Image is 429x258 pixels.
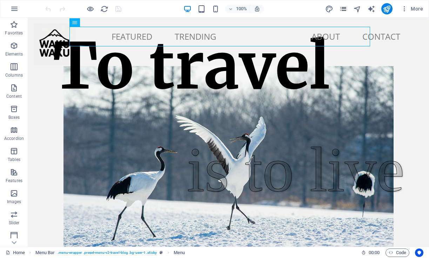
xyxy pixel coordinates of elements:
[100,5,108,13] i: Reload page
[415,249,423,257] button: Usercentrics
[5,30,23,36] p: Favorites
[339,5,348,13] button: pages
[374,250,375,255] span: :
[58,249,157,257] span: . menu-wrapper .preset-menu-v2-travel-blog .bg-user-1 .sticky
[8,115,20,120] p: Boxes
[86,5,94,13] button: Click here to leave preview mode and continue editing
[174,249,185,257] span: Click to select. Double-click to edit
[353,5,362,13] button: navigator
[100,5,108,13] button: reload
[6,178,22,183] p: Features
[361,249,380,257] h6: Session time
[381,3,393,14] button: publish
[8,157,20,162] p: Tables
[386,249,409,257] button: Code
[236,5,247,13] h6: 100%
[6,93,22,99] p: Content
[254,6,260,12] i: On resize automatically adjust zoom level to fit chosen device.
[160,251,163,254] i: This element is a customizable preset
[9,220,20,226] p: Slider
[389,249,406,257] span: Code
[7,199,21,205] p: Images
[6,249,25,257] a: Click to cancel selection. Double-click to open Pages
[369,249,380,257] span: 00 00
[4,136,24,141] p: Accordion
[401,5,423,12] span: More
[35,249,55,257] span: Click to select. Double-click to edit
[5,51,23,57] p: Elements
[325,5,333,13] i: Design (Ctrl+Alt+Y)
[5,72,23,78] p: Columns
[367,5,376,13] button: text_generator
[398,3,426,14] button: More
[383,5,391,13] i: Publish
[325,5,334,13] button: design
[35,249,185,257] nav: breadcrumb
[225,5,250,13] button: 100%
